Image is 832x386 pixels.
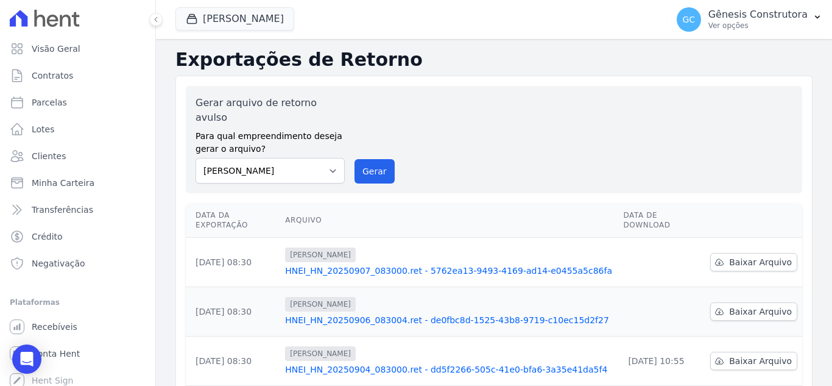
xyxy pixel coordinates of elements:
[32,70,73,82] span: Contratos
[618,337,705,386] td: [DATE] 10:55
[5,37,150,61] a: Visão Geral
[285,248,356,262] span: [PERSON_NAME]
[32,177,94,189] span: Minha Carteira
[32,96,67,109] span: Parcelas
[32,43,80,55] span: Visão Geral
[32,123,55,135] span: Lotes
[5,63,150,88] a: Contratos
[175,7,294,30] button: [PERSON_NAME]
[5,144,150,168] a: Clientes
[5,224,150,249] a: Crédito
[5,341,150,366] a: Conta Hent
[710,253,797,271] a: Baixar Arquivo
[186,203,280,238] th: Data da Exportação
[618,203,705,238] th: Data de Download
[5,198,150,222] a: Transferências
[5,90,150,115] a: Parcelas
[710,302,797,321] a: Baixar Arquivo
[354,159,395,184] button: Gerar
[32,204,93,216] span: Transferências
[196,125,345,155] label: Para qual empreendimento deseja gerar o arquivo?
[5,171,150,195] a: Minha Carteira
[682,15,695,24] span: GC
[32,150,66,162] span: Clientes
[186,287,280,337] td: [DATE] 08:30
[10,295,146,310] div: Plataformas
[710,352,797,370] a: Baixar Arquivo
[729,355,792,367] span: Baixar Arquivo
[280,203,618,238] th: Arquivo
[285,363,613,376] a: HNEI_HN_20250904_083000.ret - dd5f2266-505c-41e0-bfa6-3a35e41da5f4
[196,96,345,125] label: Gerar arquivo de retorno avulso
[5,315,150,339] a: Recebíveis
[285,314,613,326] a: HNEI_HN_20250906_083004.ret - de0fbc8d-1525-43b8-9719-c10ec15d2f27
[708,9,808,21] p: Gênesis Construtora
[32,321,77,333] span: Recebíveis
[708,21,808,30] p: Ver opções
[285,265,613,277] a: HNEI_HN_20250907_083000.ret - 5762ea13-9493-4169-ad14-e0455a5c86fa
[729,256,792,268] span: Baixar Arquivo
[32,231,63,243] span: Crédito
[12,345,41,374] div: Open Intercom Messenger
[186,238,280,287] td: [DATE] 08:30
[729,306,792,318] span: Baixar Arquivo
[667,2,832,37] button: GC Gênesis Construtora Ver opções
[186,337,280,386] td: [DATE] 08:30
[175,49,813,71] h2: Exportações de Retorno
[32,257,85,270] span: Negativação
[32,348,80,360] span: Conta Hent
[5,251,150,276] a: Negativação
[5,117,150,141] a: Lotes
[285,346,356,361] span: [PERSON_NAME]
[285,297,356,312] span: [PERSON_NAME]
